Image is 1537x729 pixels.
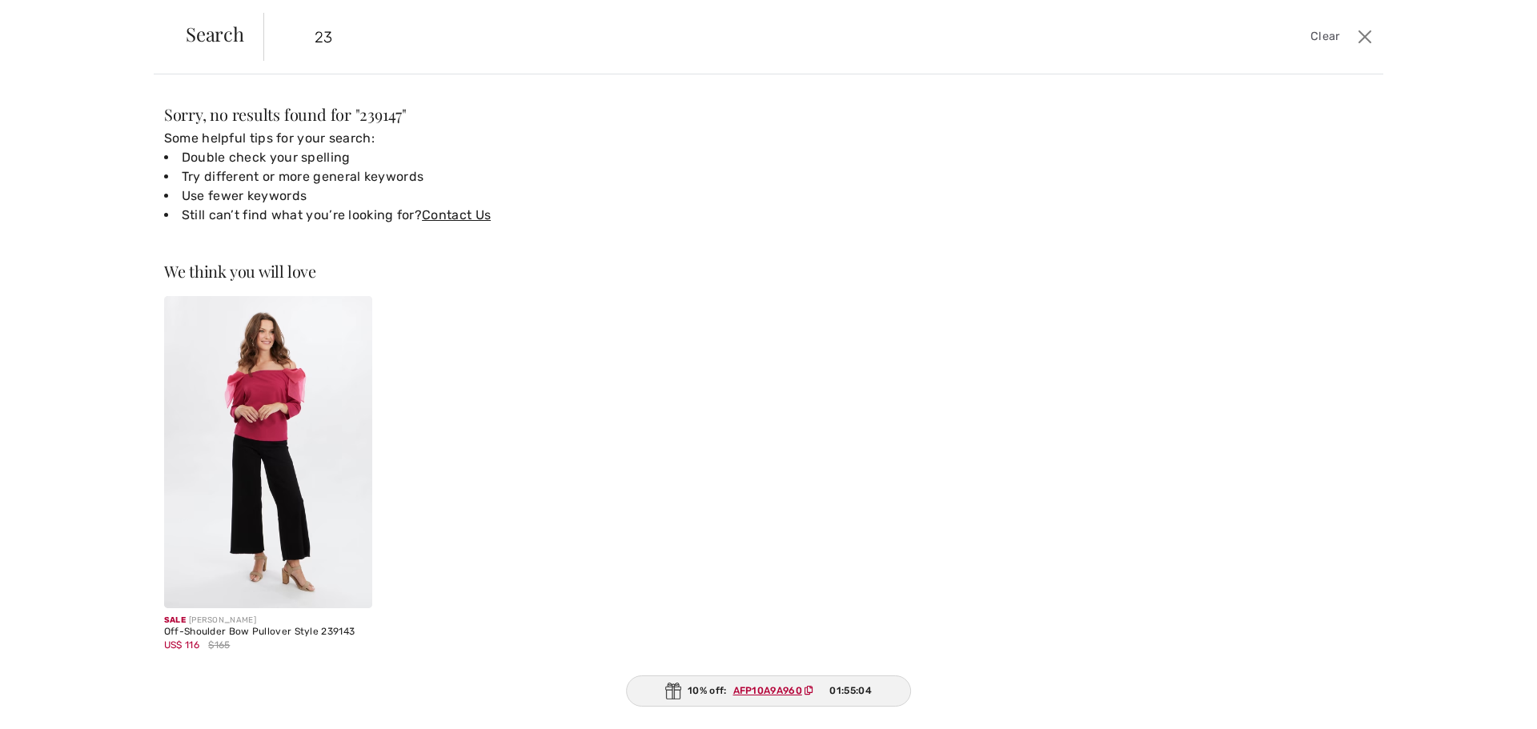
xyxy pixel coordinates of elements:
[626,675,911,707] div: 10% off:
[164,627,372,638] div: Off-Shoulder Bow Pullover Style 239143
[164,148,1054,167] li: Double check your spelling
[164,167,1054,186] li: Try different or more general keywords
[422,207,491,222] a: Contact Us
[829,683,871,698] span: 01:55:04
[164,186,1054,206] li: Use fewer keywords
[733,685,802,696] ins: AFP10A9A960
[1353,24,1377,50] button: Close
[665,683,681,699] img: Gift.svg
[164,106,1054,122] div: Sorry, no results found for " "
[35,11,68,26] span: Chat
[186,24,244,43] span: Search
[164,260,316,282] span: We think you will love
[164,296,372,608] img: Off-Shoulder Bow Pullover Style 239143. Rose
[164,615,186,625] span: Sale
[208,638,230,652] span: $165
[164,129,1054,225] div: Some helpful tips for your search:
[164,639,199,651] span: US$ 116
[164,615,372,627] div: [PERSON_NAME]
[303,13,1090,61] input: TYPE TO SEARCH
[164,206,1054,225] li: Still can’t find what you’re looking for?
[1310,28,1340,46] span: Clear
[359,103,402,125] span: 239147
